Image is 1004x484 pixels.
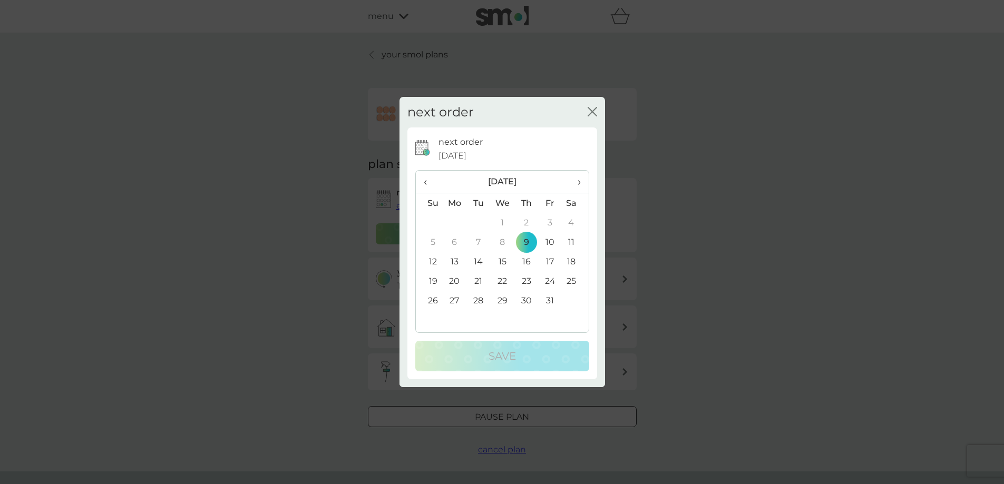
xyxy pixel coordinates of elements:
td: 15 [490,252,514,271]
td: 3 [538,213,562,232]
p: Save [489,348,516,364]
td: 17 [538,252,562,271]
td: 6 [443,232,467,252]
td: 10 [538,232,562,252]
span: ‹ [424,171,435,193]
td: 14 [466,252,490,271]
td: 22 [490,271,514,291]
td: 8 [490,232,514,252]
td: 13 [443,252,467,271]
button: close [588,107,597,118]
td: 2 [514,213,538,232]
span: › [570,171,580,193]
span: [DATE] [438,149,466,163]
button: Save [415,341,589,371]
h2: next order [407,105,474,120]
th: Tu [466,193,490,213]
th: [DATE] [443,171,562,193]
td: 18 [562,252,588,271]
td: 1 [490,213,514,232]
th: Fr [538,193,562,213]
td: 4 [562,213,588,232]
td: 25 [562,271,588,291]
td: 19 [416,271,443,291]
td: 30 [514,291,538,310]
td: 7 [466,232,490,252]
td: 16 [514,252,538,271]
th: Mo [443,193,467,213]
td: 26 [416,291,443,310]
td: 9 [514,232,538,252]
td: 27 [443,291,467,310]
td: 28 [466,291,490,310]
td: 11 [562,232,588,252]
th: We [490,193,514,213]
td: 20 [443,271,467,291]
th: Sa [562,193,588,213]
td: 5 [416,232,443,252]
td: 31 [538,291,562,310]
td: 29 [490,291,514,310]
td: 12 [416,252,443,271]
th: Su [416,193,443,213]
td: 23 [514,271,538,291]
td: 21 [466,271,490,291]
p: next order [438,135,483,149]
th: Th [514,193,538,213]
td: 24 [538,271,562,291]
